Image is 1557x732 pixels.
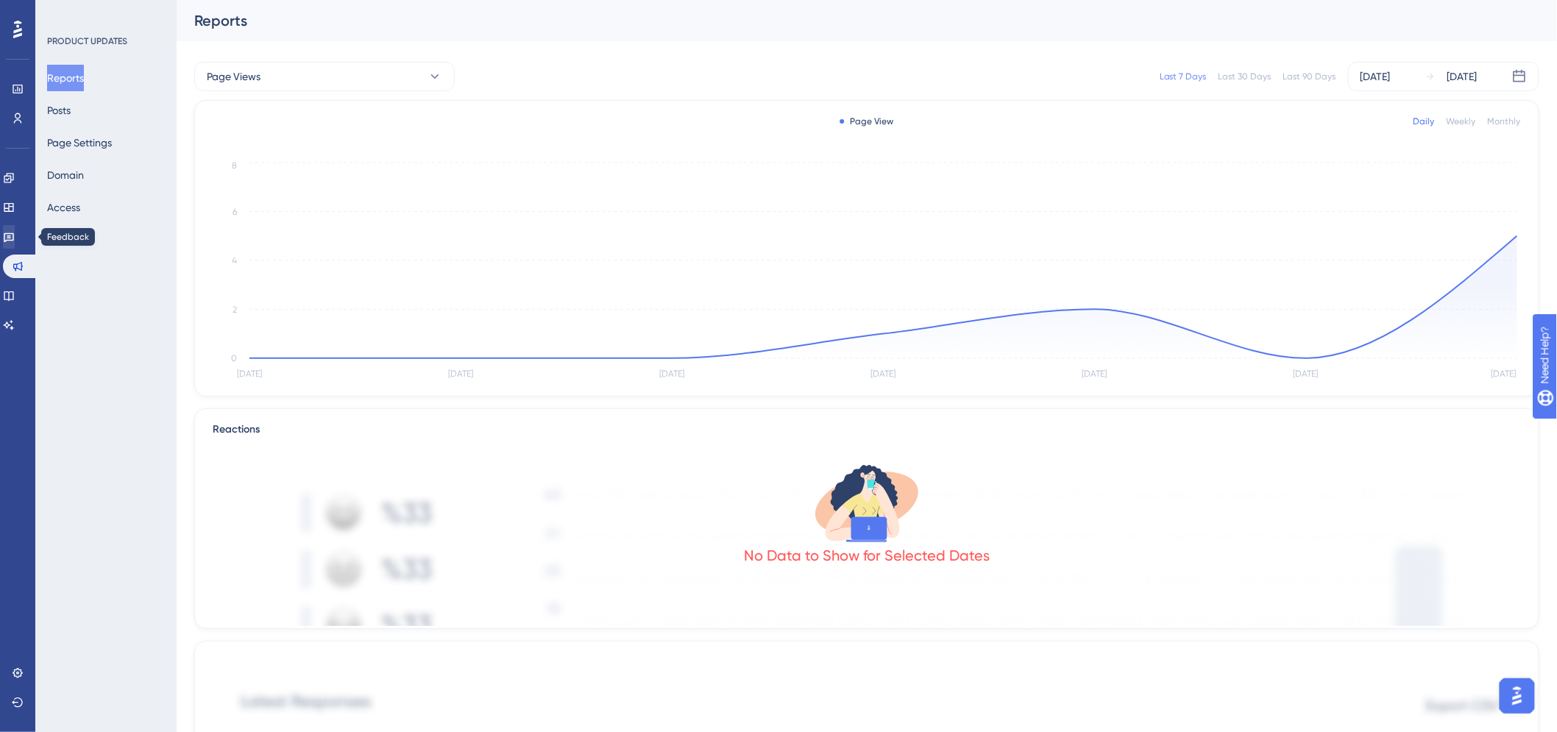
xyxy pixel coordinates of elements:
tspan: 6 [233,207,237,217]
div: Reactions [213,421,1521,438]
button: Posts [47,97,71,124]
tspan: 0 [231,353,237,363]
button: Page Views [194,62,455,91]
div: Last 30 Days [1219,71,1272,82]
button: Access [47,194,80,221]
div: Daily [1414,116,1435,127]
div: Page View [840,116,894,127]
tspan: [DATE] [659,369,684,380]
button: Reports [47,65,84,91]
tspan: 8 [232,160,237,171]
tspan: [DATE] [448,369,473,380]
div: [DATE] [1447,68,1478,85]
button: Page Settings [47,129,112,156]
div: No Data to Show for Selected Dates [744,545,990,566]
div: Last 7 Days [1160,71,1207,82]
tspan: [DATE] [1492,369,1517,380]
tspan: [DATE] [871,369,896,380]
span: Need Help? [35,4,92,21]
tspan: [DATE] [1294,369,1319,380]
tspan: [DATE] [237,369,262,380]
tspan: 2 [233,305,237,315]
tspan: [DATE] [1082,369,1107,380]
div: Reports [194,10,1503,31]
div: Monthly [1488,116,1521,127]
tspan: 4 [232,255,237,266]
div: Last 90 Days [1283,71,1336,82]
iframe: UserGuiding AI Assistant Launcher [1495,674,1539,718]
div: PRODUCT UPDATES [47,35,127,47]
button: Domain [47,162,84,188]
div: [DATE] [1361,68,1391,85]
div: Weekly [1447,116,1476,127]
span: Page Views [207,68,260,85]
